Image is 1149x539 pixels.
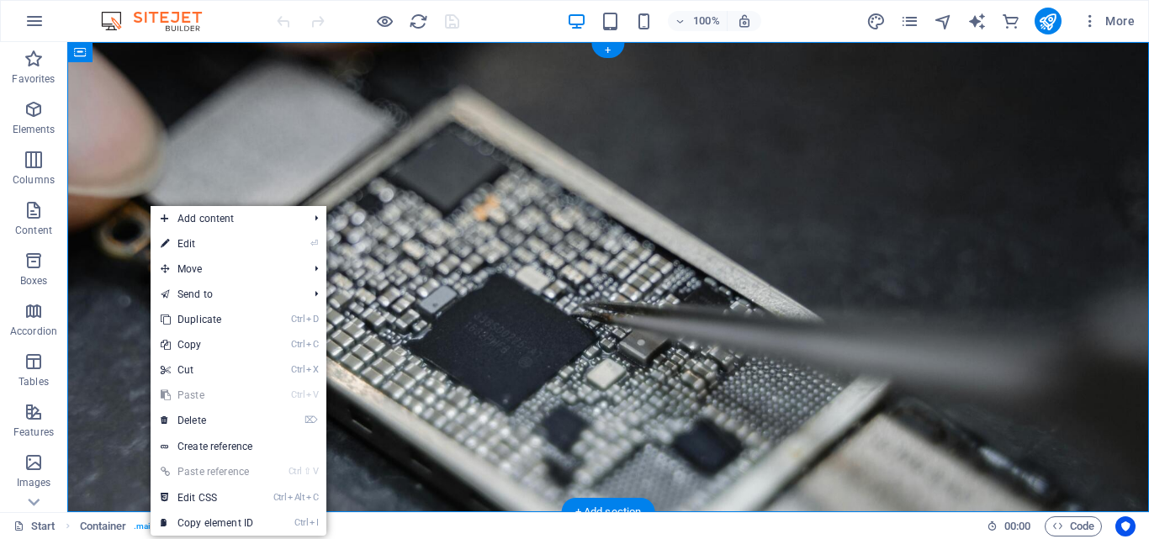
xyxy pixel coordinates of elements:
p: Features [13,425,54,439]
i: Ctrl [291,364,304,375]
span: . main-container [134,516,195,536]
div: + Add section [562,498,655,526]
p: Images [17,476,51,489]
i: D [306,314,318,325]
img: Editor Logo [97,11,223,31]
i: I [310,517,318,528]
p: Elements [13,123,56,136]
i: Commerce [1001,12,1020,31]
button: commerce [1001,11,1021,31]
a: CtrlCCopy [151,332,263,357]
i: Publish [1038,12,1057,31]
i: V [313,466,318,477]
nav: breadcrumb [80,516,212,536]
span: : [1016,520,1019,532]
i: Ctrl [294,517,308,528]
span: Code [1052,516,1094,536]
i: Alt [288,492,304,503]
span: Add content [151,206,301,231]
i: Ctrl [291,314,304,325]
span: 00 00 [1004,516,1030,536]
a: ⌦Delete [151,408,263,433]
button: Usercentrics [1115,516,1136,536]
p: Columns [13,173,55,187]
i: Reload page [409,12,428,31]
span: Move [151,256,301,282]
button: pages [900,11,920,31]
button: publish [1035,8,1062,34]
a: CtrlDDuplicate [151,307,263,332]
span: More [1082,13,1135,29]
i: ⇧ [304,466,311,477]
i: Navigator [934,12,953,31]
a: Click to cancel selection. Double-click to open Pages [13,516,56,536]
a: Ctrl⇧VPaste reference [151,459,263,484]
i: AI Writer [967,12,987,31]
i: X [306,364,318,375]
p: Boxes [20,274,48,288]
button: More [1075,8,1141,34]
button: Click here to leave preview mode and continue editing [374,11,394,31]
i: C [306,492,318,503]
i: Design (Ctrl+Alt+Y) [866,12,886,31]
button: design [866,11,887,31]
a: CtrlVPaste [151,383,263,408]
i: ⏎ [310,238,318,249]
i: ⌦ [304,415,318,425]
a: CtrlXCut [151,357,263,383]
p: Accordion [10,325,57,338]
i: V [306,389,318,400]
div: + [591,43,624,58]
h6: Session time [987,516,1031,536]
button: 100% [668,11,728,31]
i: Ctrl [273,492,287,503]
i: Ctrl [291,339,304,350]
span: Click to select. Double-click to edit [80,516,127,536]
i: On resize automatically adjust zoom level to fit chosen device. [737,13,752,29]
button: navigator [934,11,954,31]
a: ⏎Edit [151,231,263,256]
p: Tables [19,375,49,388]
button: Code [1045,516,1102,536]
button: reload [408,11,428,31]
button: text_generator [967,11,988,31]
a: Send to [151,282,301,307]
p: Favorites [12,72,55,86]
i: Pages (Ctrl+Alt+S) [900,12,919,31]
a: Create reference [151,434,326,459]
i: Ctrl [291,389,304,400]
i: Ctrl [289,466,302,477]
i: C [306,339,318,350]
a: CtrlAltCEdit CSS [151,485,263,510]
a: CtrlICopy element ID [151,510,263,536]
h6: 100% [693,11,720,31]
p: Content [15,224,52,237]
